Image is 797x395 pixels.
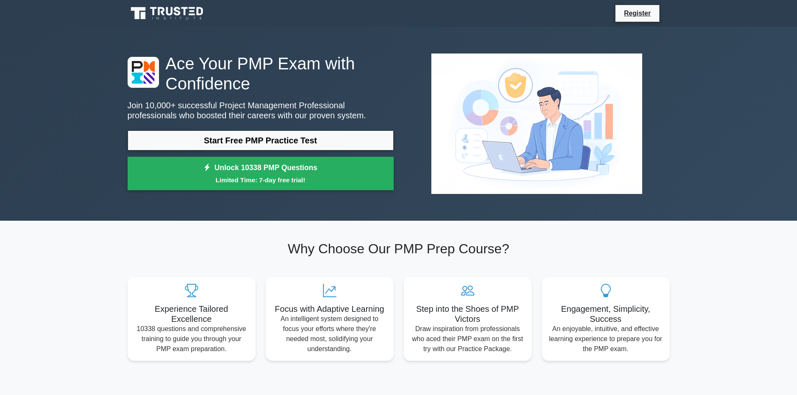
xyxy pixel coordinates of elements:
p: An enjoyable, intuitive, and effective learning experience to prepare you for the PMP exam. [548,324,663,354]
p: Join 10,000+ successful Project Management Professional professionals who boosted their careers w... [128,100,394,120]
a: Unlock 10338 PMP QuestionsLimited Time: 7-day free trial! [128,157,394,190]
img: Project Management Professional Preview [425,47,649,201]
a: Start Free PMP Practice Test [128,130,394,150]
h5: Engagement, Simplicity, Success [548,304,663,324]
p: Draw inspiration from professionals who aced their PMP exam on the first try with our Practice Pa... [410,324,525,354]
h5: Step into the Shoes of PMP Victors [410,304,525,324]
h2: Why Choose Our PMP Prep Course? [128,241,670,257]
h5: Experience Tailored Excellence [134,304,249,324]
p: 10338 questions and comprehensive training to guide you through your PMP exam preparation. [134,324,249,354]
p: An intelligent system designed to focus your efforts where they're needed most, solidifying your ... [272,314,387,354]
h1: Ace Your PMP Exam with Confidence [128,54,394,94]
small: Limited Time: 7-day free trial! [138,175,383,185]
h5: Focus with Adaptive Learning [272,304,387,314]
a: Register [619,8,656,18]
